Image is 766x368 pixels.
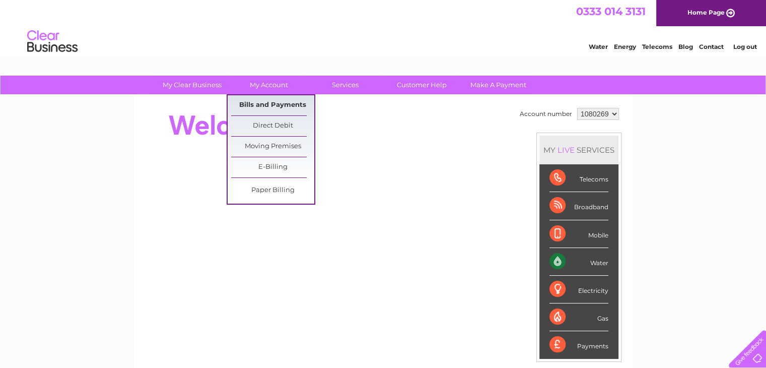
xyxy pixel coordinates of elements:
a: Bills and Payments [231,95,314,115]
div: Telecoms [549,164,608,192]
a: Paper Billing [231,180,314,201]
div: Water [549,248,608,276]
div: LIVE [555,145,577,155]
img: logo.png [27,26,78,57]
div: Mobile [549,220,608,248]
a: Water [589,43,608,50]
a: Contact [699,43,724,50]
td: Account number [517,105,575,122]
div: Broadband [549,192,608,220]
a: E-Billing [231,157,314,177]
div: Payments [549,331,608,358]
a: My Clear Business [151,76,234,94]
a: Log out [733,43,756,50]
a: Moving Premises [231,137,314,157]
div: Clear Business is a trading name of Verastar Limited (registered in [GEOGRAPHIC_DATA] No. 3667643... [146,6,621,49]
a: Direct Debit [231,116,314,136]
div: Electricity [549,276,608,303]
a: Customer Help [380,76,463,94]
a: Blog [678,43,693,50]
a: Make A Payment [457,76,540,94]
a: Services [304,76,387,94]
a: Energy [614,43,636,50]
a: 0333 014 3131 [576,5,646,18]
div: MY SERVICES [539,136,618,164]
a: My Account [227,76,310,94]
a: Telecoms [642,43,672,50]
div: Gas [549,303,608,331]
